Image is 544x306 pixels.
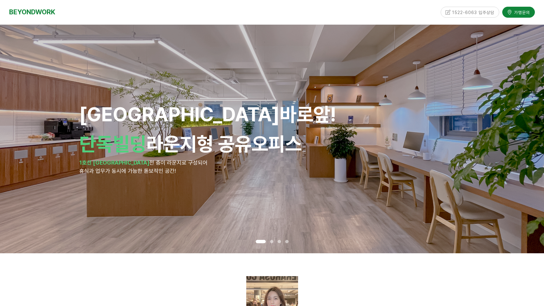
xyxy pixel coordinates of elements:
[149,159,208,166] span: 전 층이 라운지로 구성되어
[9,6,55,18] a: BEYONDWORK
[79,168,176,174] span: 휴식과 업무가 동시에 가능한 돋보적인 공간!
[502,5,535,16] a: 가맹문의
[79,132,146,155] span: 단독빌딩
[512,8,530,14] span: 가맹문의
[280,103,336,126] span: 바로앞!
[79,159,149,166] strong: 1호선 [GEOGRAPHIC_DATA]
[79,103,336,126] span: [GEOGRAPHIC_DATA]
[79,132,302,155] span: 라운지형 공유오피스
